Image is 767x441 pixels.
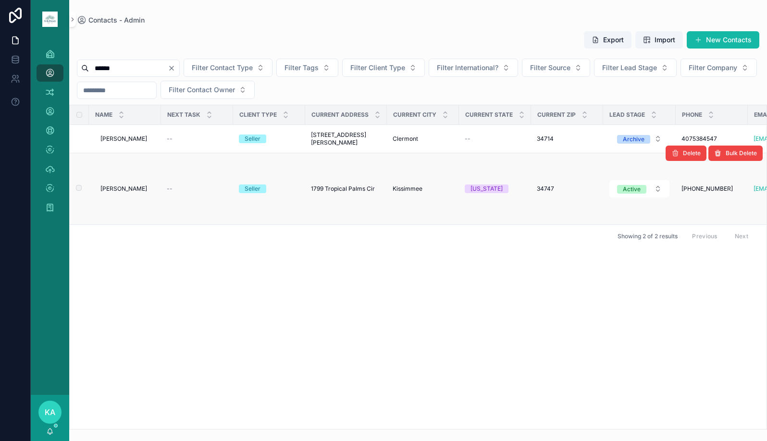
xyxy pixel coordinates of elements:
[609,130,669,147] button: Select Button
[635,31,683,49] button: Import
[239,184,299,193] a: Seller
[470,184,503,193] div: [US_STATE]
[192,63,253,73] span: Filter Contact Type
[655,35,675,45] span: Import
[77,15,145,25] a: Contacts - Admin
[609,180,669,197] button: Select Button
[161,81,255,99] button: Select Button
[239,135,299,143] a: Seller
[45,406,55,418] span: KA
[245,184,260,193] div: Seller
[666,146,706,161] button: Delete
[100,135,147,143] span: [PERSON_NAME]
[689,63,737,73] span: Filter Company
[465,135,525,143] a: --
[100,135,155,143] a: [PERSON_NAME]
[609,130,670,148] a: Select Button
[682,111,702,119] span: Phone
[537,111,576,119] span: Current Zip
[393,185,453,193] a: Kissimmee
[167,135,173,143] span: --
[167,135,227,143] a: --
[393,135,418,143] span: Clermont
[465,184,525,193] a: [US_STATE]
[42,12,58,27] img: App logo
[342,59,425,77] button: Select Button
[239,111,277,119] span: Client Type
[311,185,375,193] span: 1799 Tropical Palms Cir
[311,111,369,119] span: Current Address
[687,31,759,49] button: New Contacts
[537,185,554,193] span: 34747
[623,135,644,144] div: Archive
[594,59,677,77] button: Select Button
[168,64,179,72] button: Clear
[465,111,513,119] span: Current State
[169,85,235,95] span: Filter Contact Owner
[167,111,200,119] span: Next Task
[537,135,554,143] span: 34714
[726,149,757,157] span: Bulk Delete
[437,63,498,73] span: Filter International?
[88,15,145,25] span: Contacts - Admin
[623,185,641,194] div: Active
[393,135,453,143] a: Clermont
[167,185,227,193] a: --
[429,59,518,77] button: Select Button
[681,185,733,193] span: [PHONE_NUMBER]
[311,131,381,147] a: [STREET_ADDRESS][PERSON_NAME]
[618,233,678,240] span: Showing 2 of 2 results
[276,59,338,77] button: Select Button
[609,111,645,119] span: Lead Stage
[350,63,405,73] span: Filter Client Type
[609,180,670,198] a: Select Button
[680,59,757,77] button: Select Button
[393,111,436,119] span: Current City
[311,185,381,193] a: 1799 Tropical Palms Cir
[95,111,112,119] span: Name
[31,38,69,229] div: scrollable content
[465,135,470,143] span: --
[100,185,155,193] a: [PERSON_NAME]
[708,146,763,161] button: Bulk Delete
[245,135,260,143] div: Seller
[537,135,597,143] a: 34714
[393,185,422,193] span: Kissimmee
[100,185,147,193] span: [PERSON_NAME]
[522,59,590,77] button: Select Button
[602,63,657,73] span: Filter Lead Stage
[285,63,319,73] span: Filter Tags
[530,63,570,73] span: Filter Source
[681,185,742,193] a: [PHONE_NUMBER]
[167,185,173,193] span: --
[184,59,272,77] button: Select Button
[584,31,631,49] button: Export
[683,149,701,157] span: Delete
[537,185,597,193] a: 34747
